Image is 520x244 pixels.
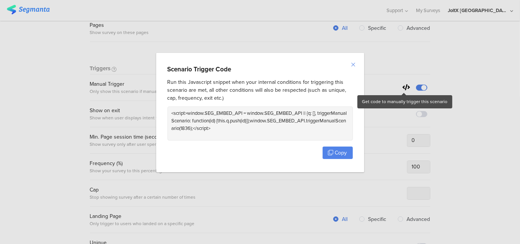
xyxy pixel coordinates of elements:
[168,66,231,73] div: Scenario Trigger Code
[335,149,347,157] span: Copy
[168,78,353,102] div: Run this Javascript snippet when your internal conditions for triggering this scenario are met, a...
[323,147,353,159] button: Copy
[156,53,364,172] div: dialog
[360,96,450,107] div: Get code to manually trigger this scenario
[351,60,357,69] button: Close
